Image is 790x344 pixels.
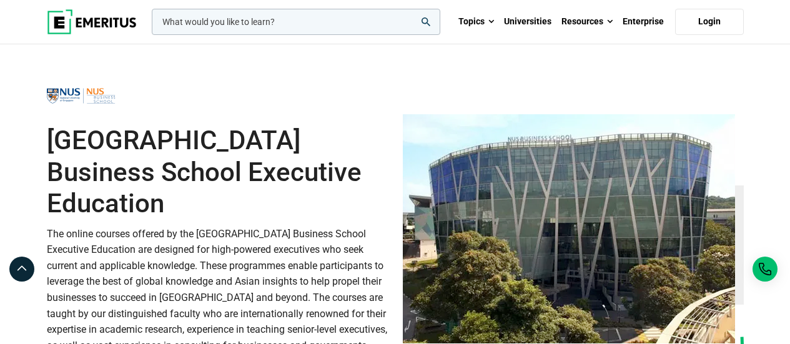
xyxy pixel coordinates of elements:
[675,9,744,35] a: Login
[403,114,735,343] img: National University of Singapore Business School Executive Education
[152,9,440,35] input: woocommerce-product-search-field-0
[47,82,116,110] img: National University of Singapore Business School Executive Education
[47,125,388,219] h1: [GEOGRAPHIC_DATA] Business School Executive Education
